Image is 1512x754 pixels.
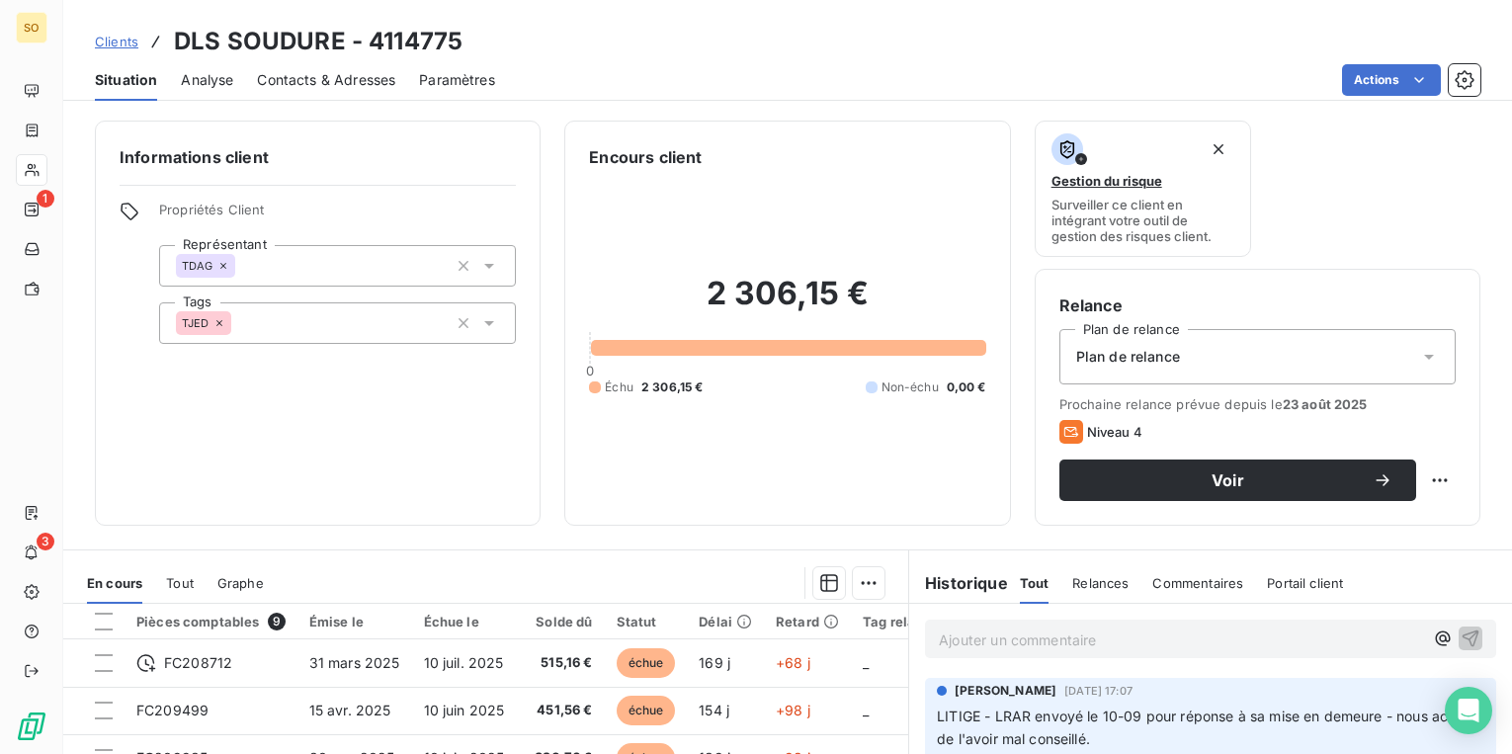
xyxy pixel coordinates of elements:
[16,711,47,742] img: Logo LeanPay
[120,145,516,169] h6: Informations client
[419,70,495,90] span: Paramètres
[1152,575,1243,591] span: Commentaires
[235,257,251,275] input: Ajouter une valeur
[617,614,676,629] div: Statut
[955,682,1056,700] span: [PERSON_NAME]
[1076,347,1180,367] span: Plan de relance
[174,24,462,59] h3: DLS SOUDURE - 4114775
[16,12,47,43] div: SO
[1267,575,1343,591] span: Portail client
[37,190,54,208] span: 1
[909,571,1008,595] h6: Historique
[166,575,194,591] span: Tout
[1059,396,1456,412] span: Prochaine relance prévue depuis le
[699,702,729,718] span: 154 j
[589,274,985,333] h2: 2 306,15 €
[231,314,247,332] input: Ajouter une valeur
[164,653,232,673] span: FC208712
[309,654,400,671] span: 31 mars 2025
[535,701,592,720] span: 451,56 €
[589,145,702,169] h6: Encours client
[95,34,138,49] span: Clients
[863,654,869,671] span: _
[217,575,264,591] span: Graphe
[617,696,676,725] span: échue
[947,378,986,396] span: 0,00 €
[1087,424,1142,440] span: Niveau 4
[182,260,213,272] span: TDAG
[937,708,1483,747] span: LITIGE - LRAR envoyé le 10-09 pour réponse à sa mise en demeure - nous accuse de l'avoir mal cons...
[1445,687,1492,734] div: Open Intercom Messenger
[776,702,810,718] span: +98 j
[641,378,704,396] span: 2 306,15 €
[535,653,592,673] span: 515,16 €
[699,654,730,671] span: 169 j
[535,614,592,629] div: Solde dû
[268,613,286,630] span: 9
[1059,293,1456,317] h6: Relance
[1051,173,1162,189] span: Gestion du risque
[95,70,157,90] span: Situation
[309,702,391,718] span: 15 avr. 2025
[882,378,939,396] span: Non-échu
[776,614,839,629] div: Retard
[159,202,516,229] span: Propriétés Client
[1283,396,1368,412] span: 23 août 2025
[257,70,395,90] span: Contacts & Adresses
[424,702,505,718] span: 10 juin 2025
[1059,460,1416,501] button: Voir
[1035,121,1252,257] button: Gestion du risqueSurveiller ce client en intégrant votre outil de gestion des risques client.
[87,575,142,591] span: En cours
[605,378,633,396] span: Échu
[1083,472,1373,488] span: Voir
[1064,685,1133,697] span: [DATE] 17:07
[424,654,504,671] span: 10 juil. 2025
[776,654,810,671] span: +68 j
[181,70,233,90] span: Analyse
[136,613,286,630] div: Pièces comptables
[95,32,138,51] a: Clients
[863,702,869,718] span: _
[1342,64,1441,96] button: Actions
[1020,575,1050,591] span: Tout
[586,363,594,378] span: 0
[617,648,676,678] span: échue
[699,614,752,629] div: Délai
[182,317,210,329] span: TJED
[37,533,54,550] span: 3
[863,614,964,629] div: Tag relance
[309,614,400,629] div: Émise le
[1072,575,1129,591] span: Relances
[1051,197,1235,244] span: Surveiller ce client en intégrant votre outil de gestion des risques client.
[424,614,512,629] div: Échue le
[136,702,209,718] span: FC209499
